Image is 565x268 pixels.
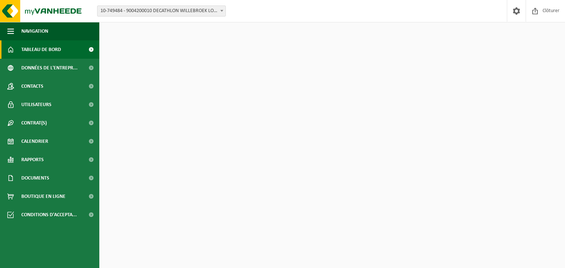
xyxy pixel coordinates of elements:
span: Contacts [21,77,43,95]
span: Calendrier [21,132,48,151]
span: Documents [21,169,49,187]
span: Données de l'entrepr... [21,59,78,77]
span: 10-749484 - 9004200010 DECATHLON WILLEBROEK LOGISTIEK - WILLEBROEK [97,6,226,17]
span: Contrat(s) [21,114,47,132]
span: Conditions d'accepta... [21,206,77,224]
span: Utilisateurs [21,95,51,114]
span: Boutique en ligne [21,187,65,206]
span: Tableau de bord [21,40,61,59]
span: Navigation [21,22,48,40]
span: Rapports [21,151,44,169]
span: 10-749484 - 9004200010 DECATHLON WILLEBROEK LOGISTIEK - WILLEBROEK [97,6,225,16]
